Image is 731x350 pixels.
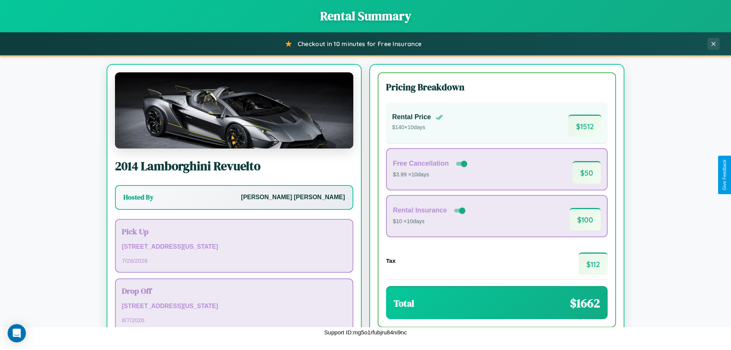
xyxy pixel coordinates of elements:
div: Give Feedback [722,160,727,190]
span: $ 50 [573,161,601,184]
h2: 2014 Lamborghini Revuelto [115,158,353,174]
h4: Rental Price [392,113,431,121]
h4: Tax [386,257,396,264]
h3: Hosted By [123,193,153,202]
span: $ 112 [579,253,608,275]
h3: Total [394,297,414,310]
h3: Drop Off [122,285,346,296]
img: Lamborghini Revuelto [115,72,353,149]
span: Checkout in 10 minutes for Free Insurance [298,40,421,48]
h3: Pick Up [122,226,346,237]
h3: Pricing Breakdown [386,81,608,93]
span: $ 1512 [568,115,602,137]
h4: Rental Insurance [393,206,447,214]
p: $3.99 × 10 days [393,170,469,180]
span: $ 100 [570,208,601,230]
span: $ 1662 [570,295,600,312]
p: $10 × 10 days [393,217,467,227]
p: 8 / 7 / 2026 [122,315,346,325]
p: 7 / 28 / 2026 [122,256,346,266]
p: $ 140 × 10 days [392,123,443,133]
p: Support ID: mg5o1rfubjru84ni9nc [324,327,407,337]
p: [STREET_ADDRESS][US_STATE] [122,241,346,253]
h4: Free Cancellation [393,160,449,168]
p: [PERSON_NAME] [PERSON_NAME] [241,192,345,203]
h1: Rental Summary [8,8,723,24]
div: Open Intercom Messenger [8,324,26,342]
p: [STREET_ADDRESS][US_STATE] [122,301,346,312]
